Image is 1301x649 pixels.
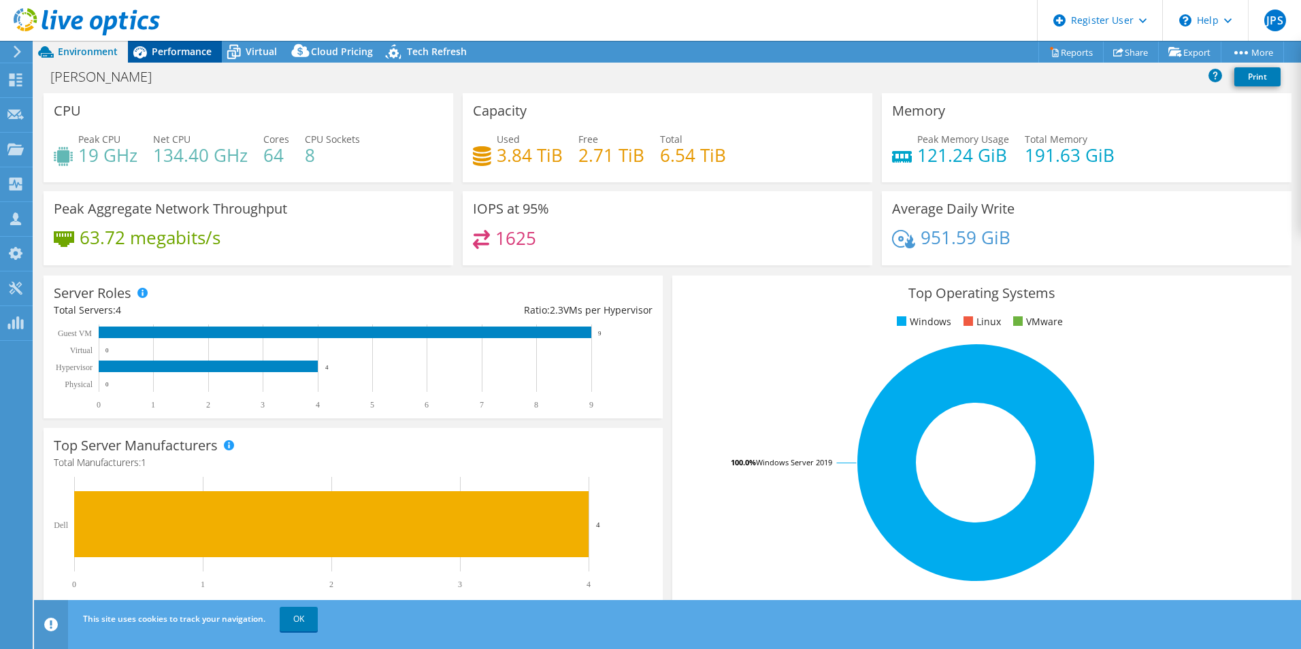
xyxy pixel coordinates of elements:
[893,314,951,329] li: Windows
[54,455,653,470] h4: Total Manufacturers:
[480,400,484,410] text: 7
[105,347,109,354] text: 0
[497,133,520,146] span: Used
[201,580,205,589] text: 1
[1025,133,1087,146] span: Total Memory
[578,133,598,146] span: Free
[116,303,121,316] span: 4
[353,303,653,318] div: Ratio: VMs per Hypervisor
[960,314,1001,329] li: Linux
[370,400,374,410] text: 5
[54,201,287,216] h3: Peak Aggregate Network Throughput
[1038,41,1104,63] a: Reports
[305,133,360,146] span: CPU Sockets
[1179,14,1191,27] svg: \n
[58,329,92,338] text: Guest VM
[587,580,591,589] text: 4
[83,613,265,625] span: This site uses cookies to track your navigation.
[660,133,682,146] span: Total
[78,148,137,163] h4: 19 GHz
[407,45,467,58] span: Tech Refresh
[246,45,277,58] span: Virtual
[78,133,120,146] span: Peak CPU
[917,133,1009,146] span: Peak Memory Usage
[72,580,76,589] text: 0
[54,438,218,453] h3: Top Server Manufacturers
[151,400,155,410] text: 1
[54,286,131,301] h3: Server Roles
[105,381,109,388] text: 0
[458,580,462,589] text: 3
[65,380,93,389] text: Physical
[206,400,210,410] text: 2
[1158,41,1221,63] a: Export
[1234,67,1281,86] a: Print
[305,148,360,163] h4: 8
[892,103,945,118] h3: Memory
[44,69,173,84] h1: [PERSON_NAME]
[682,286,1281,301] h3: Top Operating Systems
[1221,41,1284,63] a: More
[311,45,373,58] span: Cloud Pricing
[495,231,536,246] h4: 1625
[534,400,538,410] text: 8
[70,346,93,355] text: Virtual
[660,148,726,163] h4: 6.54 TiB
[54,520,68,530] text: Dell
[280,607,318,631] a: OK
[578,148,644,163] h4: 2.71 TiB
[550,303,563,316] span: 2.3
[596,520,600,529] text: 4
[1264,10,1286,31] span: JPS
[731,457,756,467] tspan: 100.0%
[589,400,593,410] text: 9
[325,364,329,371] text: 4
[473,201,549,216] h3: IOPS at 95%
[473,103,527,118] h3: Capacity
[917,148,1009,163] h4: 121.24 GiB
[316,400,320,410] text: 4
[56,363,93,372] text: Hypervisor
[497,148,563,163] h4: 3.84 TiB
[1025,148,1115,163] h4: 191.63 GiB
[1103,41,1159,63] a: Share
[425,400,429,410] text: 6
[263,148,289,163] h4: 64
[54,103,81,118] h3: CPU
[58,45,118,58] span: Environment
[153,148,248,163] h4: 134.40 GHz
[54,303,353,318] div: Total Servers:
[141,456,146,469] span: 1
[152,45,212,58] span: Performance
[97,400,101,410] text: 0
[892,201,1015,216] h3: Average Daily Write
[261,400,265,410] text: 3
[329,580,333,589] text: 2
[598,330,602,337] text: 9
[263,133,289,146] span: Cores
[756,457,832,467] tspan: Windows Server 2019
[80,230,220,245] h4: 63.72 megabits/s
[921,230,1010,245] h4: 951.59 GiB
[1010,314,1063,329] li: VMware
[153,133,191,146] span: Net CPU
